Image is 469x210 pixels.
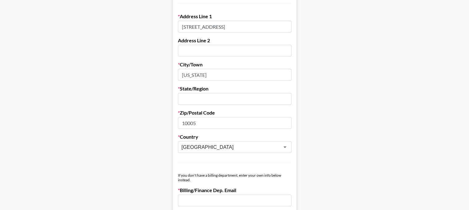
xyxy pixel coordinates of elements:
[178,86,291,92] label: State/Region
[281,143,289,151] button: Open
[178,187,291,193] label: Billing/Finance Dep. Email
[178,37,291,44] label: Address Line 2
[178,61,291,68] label: City/Town
[178,173,291,182] div: If you don't have a billing department, enter your own info below instead.
[178,134,291,140] label: Country
[178,13,291,19] label: Address Line 1
[178,110,291,116] label: Zip/Postal Code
